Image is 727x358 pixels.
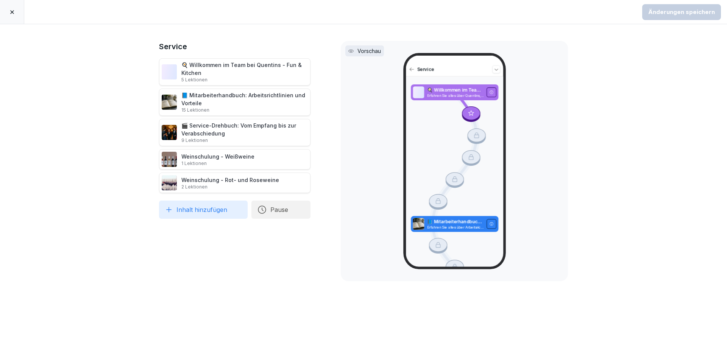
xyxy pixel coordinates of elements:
button: Änderungen speichern [642,4,721,20]
div: Weinschulung - Rot- und Roseweine2 Lektionen [159,173,310,193]
div: Weinschulung - Weißweine [181,153,254,167]
p: 1 Lektionen [181,160,254,167]
p: Service [417,66,490,73]
div: Weinschulung - Weißweine1 Lektionen [159,149,310,170]
div: 🎬 Service-Drehbuch: Vom Empfang bis zur Verabschiedung9 Lektionen [159,119,310,146]
img: bj2hrb5netnztghhh8r80f6x.png [162,95,177,110]
p: 15 Lektionen [181,107,308,113]
p: 5 Lektionen [181,77,308,83]
div: Weinschulung - Rot- und Roseweine [181,176,279,190]
p: 📘 Mitarbeiterhandbuch: Arbeitsrichtlinien und Vorteile [427,218,483,225]
img: bj2hrb5netnztghhh8r80f6x.png [412,218,424,230]
div: 🎬 Service-Drehbuch: Vom Empfang bis zur Verabschiedung [181,121,308,143]
img: mjy02bxmf13299u72crwpnd8.png [162,64,177,79]
button: Inhalt hinzufügen [159,201,248,219]
button: Pause [251,201,310,219]
p: 2 Lektionen [181,184,279,190]
div: Änderungen speichern [648,8,715,16]
h1: Service [159,41,310,52]
p: Vorschau [357,47,381,55]
p: 🍳 Willkommen im Team bei Quentins - Fun & Kitchen [427,87,483,93]
p: Erfahren Sie alles über Quentins, unsere Werte und Ihren Einstieg. Von [PERSON_NAME] über Schulun... [427,93,483,98]
img: vf1wd95o9afvuebjs0j8iugh.png [162,175,177,190]
div: 📘 Mitarbeiterhandbuch: Arbeitsrichtlinien und Vorteile [181,91,308,113]
p: 9 Lektionen [181,137,308,143]
div: 🍳 Willkommen im Team bei Quentins - Fun & Kitchen5 Lektionen [159,58,310,86]
img: odc3k0m7g3grx0xvsrrh3b8d.png [162,125,177,140]
div: 📘 Mitarbeiterhandbuch: Arbeitsrichtlinien und Vorteile15 Lektionen [159,89,310,116]
img: vh6h6mmavgkb7dstqo3udgu9.png [162,152,177,167]
p: Erfahren Sie alles über Arbeitsrichtlinien, Pausenregelungen, Rabatte, Kleiderordnung und Teamwor... [427,225,483,229]
img: mjy02bxmf13299u72crwpnd8.png [412,86,424,98]
div: 🍳 Willkommen im Team bei Quentins - Fun & Kitchen [181,61,308,83]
